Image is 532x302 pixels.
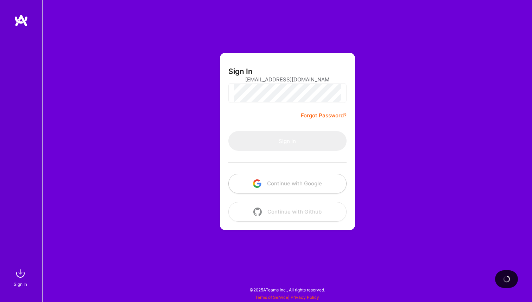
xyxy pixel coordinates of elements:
[42,281,532,298] div: © 2025 ATeams Inc., All rights reserved.
[253,179,261,188] img: icon
[228,202,347,222] button: Continue with Github
[228,174,347,193] button: Continue with Google
[245,70,330,88] input: Email...
[228,67,253,76] h3: Sign In
[502,275,511,284] img: loading
[14,14,28,27] img: logo
[301,111,347,120] a: Forgot Password?
[253,208,262,216] img: icon
[14,281,27,288] div: Sign In
[15,266,27,288] a: sign inSign In
[255,295,288,300] a: Terms of Service
[255,295,319,300] span: |
[13,266,27,281] img: sign in
[228,131,347,151] button: Sign In
[291,295,319,300] a: Privacy Policy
